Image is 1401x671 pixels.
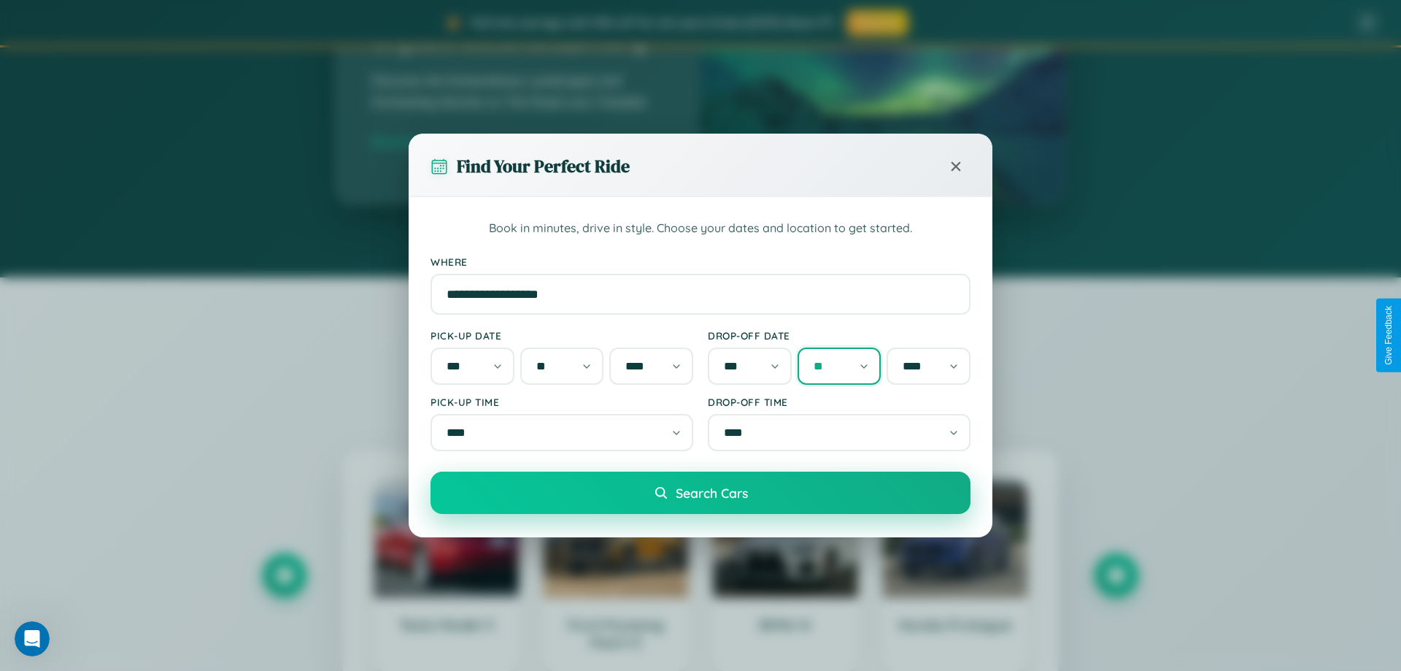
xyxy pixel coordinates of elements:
[431,396,693,408] label: Pick-up Time
[457,154,630,178] h3: Find Your Perfect Ride
[431,329,693,342] label: Pick-up Date
[431,219,970,238] p: Book in minutes, drive in style. Choose your dates and location to get started.
[708,329,970,342] label: Drop-off Date
[431,472,970,514] button: Search Cars
[676,485,748,501] span: Search Cars
[708,396,970,408] label: Drop-off Time
[431,256,970,268] label: Where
